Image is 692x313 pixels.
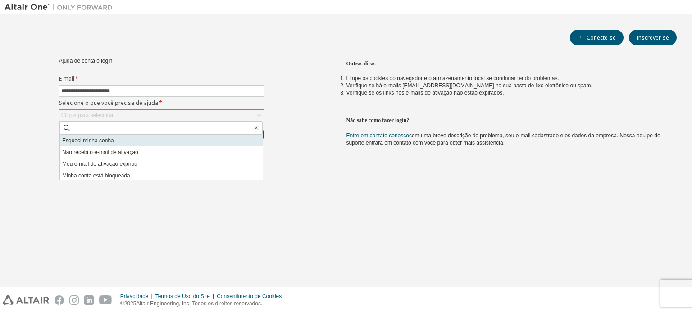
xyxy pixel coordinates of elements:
[69,295,79,305] img: instagram.svg
[124,300,137,307] font: 2025
[570,30,624,45] button: Conecte-se
[62,137,114,144] font: Esqueci minha senha
[629,30,677,45] button: Inscrever-se
[120,300,124,307] font: ©
[59,99,158,107] font: Selecione o que você precisa de ajuda
[346,117,410,123] font: Não sabe como fazer login?
[5,3,117,12] img: Altair Um
[99,295,112,305] img: youtube.svg
[587,34,616,41] font: Conecte-se
[346,82,592,89] font: Verifique se há e-mails [EMAIL_ADDRESS][DOMAIN_NAME] na sua pasta de lixo eletrônico ou spam.
[346,75,559,82] font: Limpe os cookies do navegador e o armazenamento local se continuar tendo problemas.
[59,110,264,121] div: Clique para selecionar
[637,34,669,41] font: Inscrever-se
[346,132,660,146] font: com uma breve descrição do problema, seu e-mail cadastrado e os dados da empresa. Nossa equipe de...
[55,295,64,305] img: facebook.svg
[3,295,49,305] img: altair_logo.svg
[61,112,115,118] font: Clique para selecionar
[346,132,409,139] a: Entre em contato conosco
[346,60,376,67] font: Outras dicas
[136,300,262,307] font: Altair Engineering, Inc. Todos os direitos reservados.
[155,293,210,299] font: Termos de Uso do Site
[217,293,282,299] font: Consentimento de Cookies
[346,90,504,96] font: Verifique se os links nos e-mails de ativação não estão expirados.
[120,293,149,299] font: Privacidade
[59,58,113,64] font: Ajuda de conta e login
[59,75,74,82] font: E-mail
[84,295,94,305] img: linkedin.svg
